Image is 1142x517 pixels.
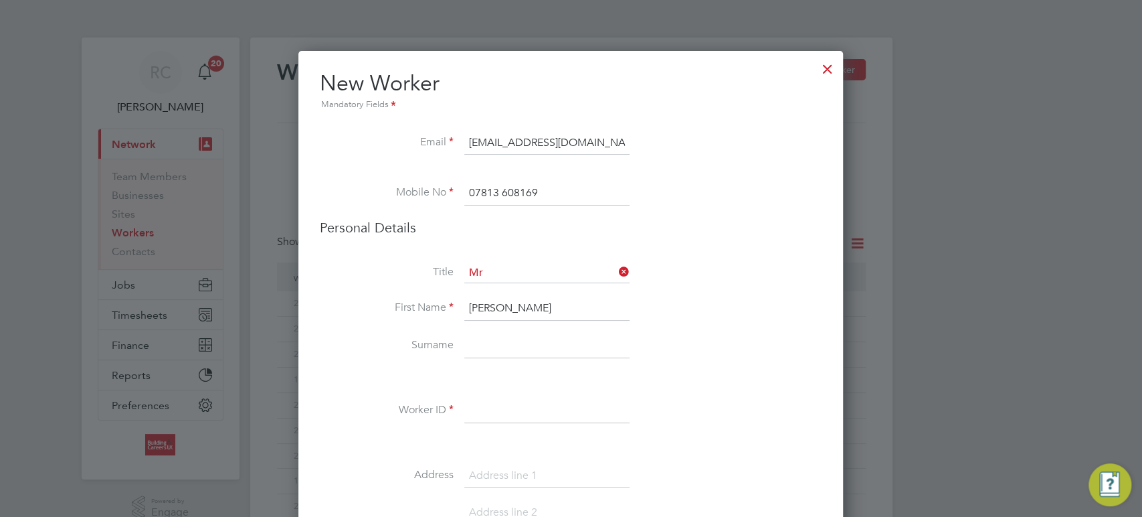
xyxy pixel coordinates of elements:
input: Address line 1 [464,464,630,488]
input: Select one [464,263,630,283]
label: Title [320,265,454,279]
label: Email [320,135,454,149]
label: Mobile No [320,186,454,200]
h3: Personal Details [320,219,822,236]
div: Mandatory Fields [320,98,822,113]
label: Surname [320,338,454,352]
h2: New Worker [320,70,822,113]
label: Worker ID [320,403,454,417]
label: First Name [320,301,454,315]
label: Address [320,468,454,482]
button: Engage Resource Center [1088,463,1131,506]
